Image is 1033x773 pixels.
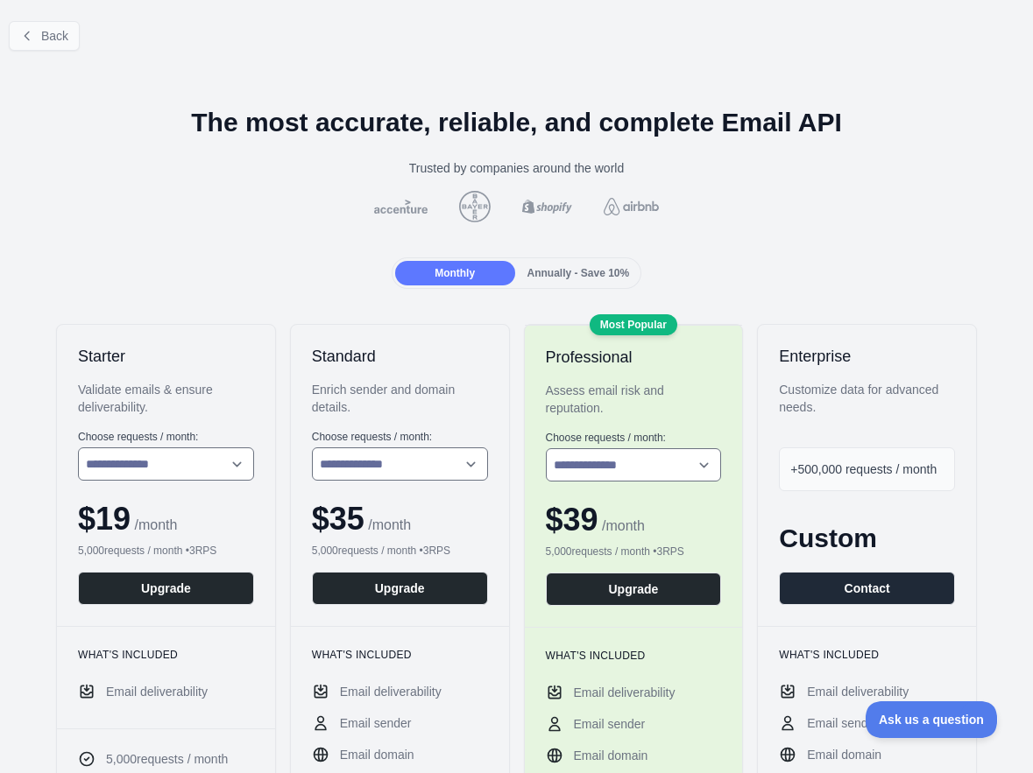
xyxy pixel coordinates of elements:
span: Email deliverability [807,683,909,700]
h3: What's included [312,648,488,662]
span: Email deliverability [106,683,208,700]
h3: What's included [78,648,254,662]
h3: What's included [779,648,955,662]
iframe: Toggle Customer Support [866,701,998,738]
span: Email sender [807,714,879,732]
span: Email sender [340,714,412,732]
span: Email deliverability [340,683,442,700]
span: Email deliverability [574,684,676,701]
span: Email sender [574,715,646,733]
h3: What's included [546,649,722,663]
